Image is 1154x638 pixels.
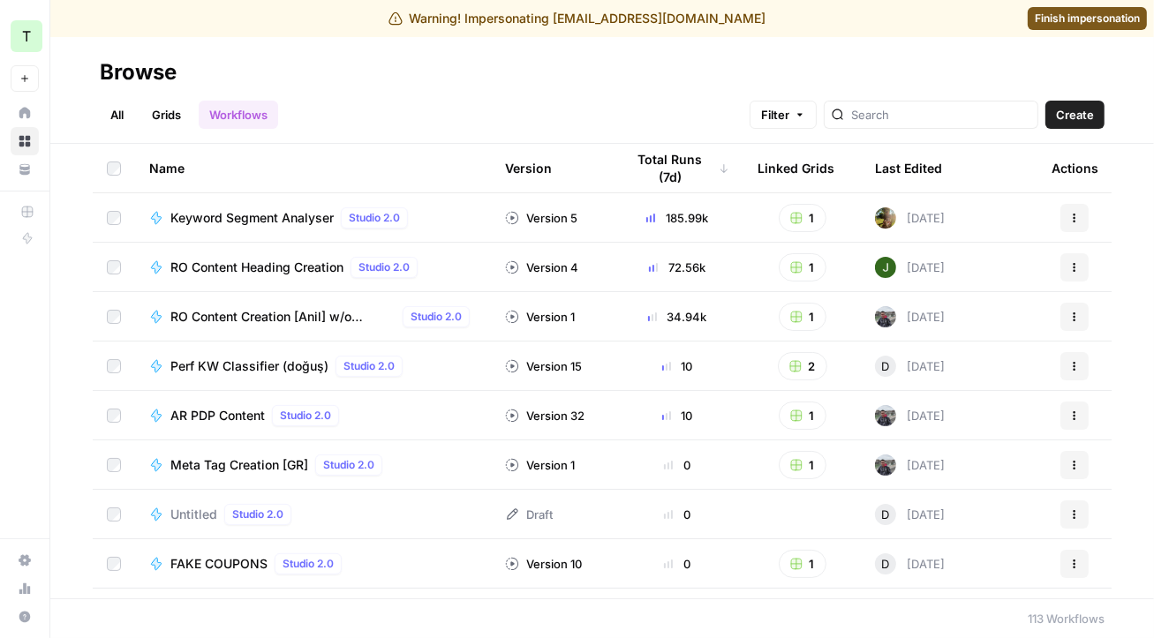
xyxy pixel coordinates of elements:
[625,555,729,573] div: 0
[875,207,945,229] div: [DATE]
[882,555,890,573] span: D
[625,308,729,326] div: 34.94k
[149,207,477,229] a: Keyword Segment AnalyserStudio 2.0
[875,454,896,476] img: gw1sx2voaue3qv6n9g0ogtx49w3o
[170,209,334,227] span: Keyword Segment Analyser
[199,101,278,129] a: Workflows
[875,257,945,278] div: [DATE]
[875,405,896,426] img: gw1sx2voaue3qv6n9g0ogtx49w3o
[750,101,817,129] button: Filter
[149,306,477,327] a: RO Content Creation [Anil] w/o Google ScrapeStudio 2.0
[349,210,400,226] span: Studio 2.0
[882,357,890,375] span: D
[779,402,826,430] button: 1
[170,259,343,276] span: RO Content Heading Creation
[882,506,890,523] span: D
[625,144,729,192] div: Total Runs (7d)
[505,209,577,227] div: Version 5
[411,309,462,325] span: Studio 2.0
[1056,106,1094,124] span: Create
[149,356,477,377] a: Perf KW Classifier (doğuş)Studio 2.0
[779,253,826,281] button: 1
[232,507,283,522] span: Studio 2.0
[875,207,896,229] img: qq2rv3o47c9jtr97g6zjqk3rl5v9
[779,550,826,578] button: 1
[505,555,582,573] div: Version 10
[1028,610,1105,627] div: 113 Workflows
[11,546,39,574] a: Settings
[779,303,826,331] button: 1
[149,257,477,278] a: RO Content Heading CreationStudio 2.0
[280,408,331,424] span: Studio 2.0
[283,556,334,572] span: Studio 2.0
[875,504,945,525] div: [DATE]
[505,259,578,276] div: Version 4
[358,259,410,275] span: Studio 2.0
[505,407,585,424] div: Version 32
[11,99,39,127] a: Home
[170,308,396,326] span: RO Content Creation [Anil] w/o Google Scrape
[343,358,395,374] span: Studio 2.0
[100,58,177,86] div: Browse
[388,10,766,27] div: Warning! Impersonating [EMAIL_ADDRESS][DOMAIN_NAME]
[778,352,827,380] button: 2
[875,356,945,377] div: [DATE]
[625,456,729,474] div: 0
[149,553,477,574] a: FAKE COUPONSStudio 2.0
[11,155,39,184] a: Your Data
[149,454,477,476] a: Meta Tag Creation [GR]Studio 2.0
[505,357,582,375] div: Version 15
[758,144,834,192] div: Linked Grids
[1045,101,1105,129] button: Create
[875,144,942,192] div: Last Edited
[141,101,192,129] a: Grids
[149,504,477,525] a: UntitledStudio 2.0
[761,106,789,124] span: Filter
[170,506,217,523] span: Untitled
[875,405,945,426] div: [DATE]
[875,306,945,327] div: [DATE]
[875,454,945,476] div: [DATE]
[1028,7,1147,30] a: Finish impersonation
[505,308,575,326] div: Version 1
[625,407,729,424] div: 10
[22,26,31,47] span: T
[170,555,268,573] span: FAKE COUPONS
[1052,144,1098,192] div: Actions
[625,209,729,227] div: 185.99k
[1035,11,1140,26] span: Finish impersonation
[875,553,945,574] div: [DATE]
[625,259,729,276] div: 72.56k
[170,407,265,424] span: AR PDP Content
[625,506,729,523] div: 0
[505,456,575,474] div: Version 1
[149,405,477,426] a: AR PDP ContentStudio 2.0
[11,603,39,631] button: Help + Support
[875,306,896,327] img: gw1sx2voaue3qv6n9g0ogtx49w3o
[505,506,553,523] div: Draft
[170,357,328,375] span: Perf KW Classifier (doğuş)
[170,456,308,474] span: Meta Tag Creation [GR]
[779,451,826,479] button: 1
[11,127,39,155] a: Browse
[323,457,374,473] span: Studio 2.0
[851,106,1030,124] input: Search
[100,101,134,129] a: All
[505,144,552,192] div: Version
[149,144,477,192] div: Name
[11,14,39,58] button: Workspace: TY SEO Team
[11,574,39,603] a: Usage
[779,204,826,232] button: 1
[625,357,729,375] div: 10
[875,257,896,278] img: 5v0yozua856dyxnw4lpcp45mgmzh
